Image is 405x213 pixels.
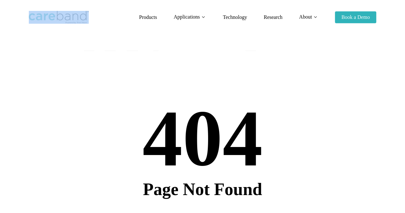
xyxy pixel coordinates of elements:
[299,14,318,20] a: About
[223,14,247,20] span: Technology
[139,14,157,20] span: Products
[174,14,206,20] a: Applications
[139,15,157,20] a: Products
[29,11,89,24] img: CareBand
[174,14,200,20] span: Applications
[29,98,376,178] h1: 404
[341,14,370,20] span: Book a Demo
[29,181,376,198] h2: Page Not Found
[335,15,376,20] a: Book a Demo
[299,14,312,20] span: About
[223,15,247,20] a: Technology
[263,15,282,20] a: Research
[263,14,282,20] span: Research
